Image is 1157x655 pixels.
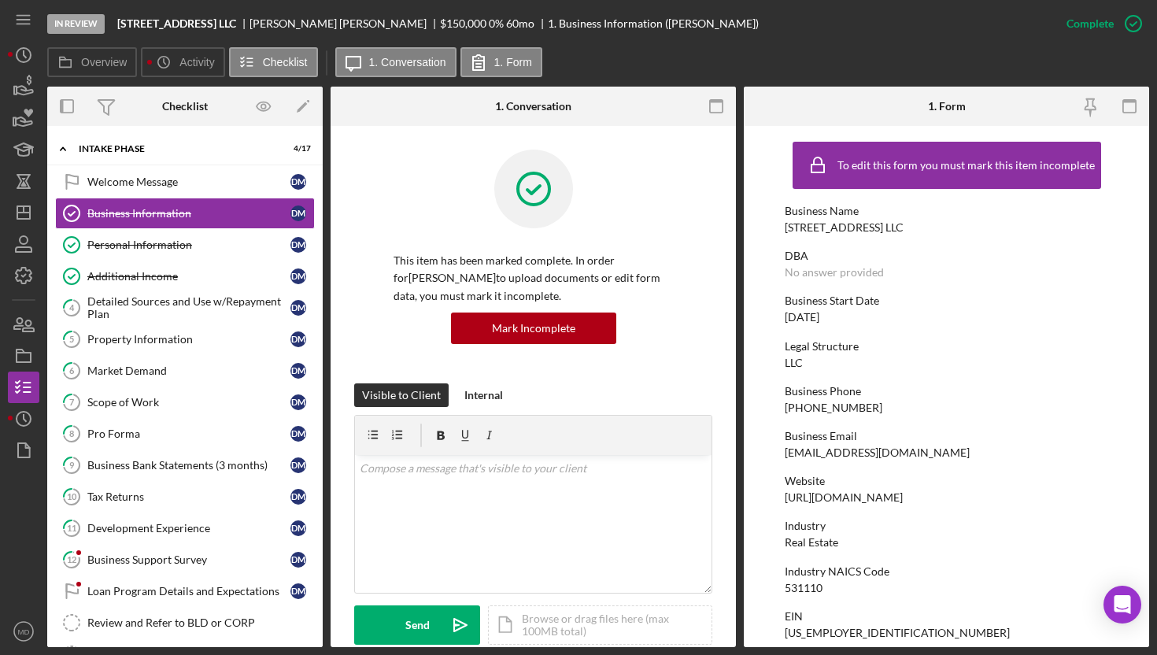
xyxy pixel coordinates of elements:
[785,266,884,279] div: No answer provided
[55,418,315,450] a: 8Pro FormaDM
[785,311,819,324] div: [DATE]
[290,205,306,221] div: D M
[87,522,290,535] div: Development Experience
[87,585,290,598] div: Loan Program Details and Expectations
[79,144,272,154] div: Intake Phase
[290,268,306,284] div: D M
[87,333,290,346] div: Property Information
[928,100,966,113] div: 1. Form
[290,520,306,536] div: D M
[229,47,318,77] button: Checklist
[440,17,486,30] span: $150,000
[55,292,315,324] a: 4Detailed Sources and Use w/Repayment PlanDM
[785,294,1109,307] div: Business Start Date
[1103,586,1141,624] div: Open Intercom Messenger
[18,627,30,636] text: MD
[290,489,306,505] div: D M
[69,302,75,313] tspan: 4
[494,56,532,68] label: 1. Form
[47,14,105,34] div: In Review
[290,394,306,410] div: D M
[785,340,1109,353] div: Legal Structure
[283,144,311,154] div: 4 / 17
[67,491,77,501] tspan: 10
[55,607,315,638] a: Review and Refer to BLD or CORP
[55,481,315,513] a: 10Tax ReturnsDM
[290,300,306,316] div: D M
[87,207,290,220] div: Business Information
[785,627,1010,639] div: [US_EMPLOYER_IDENTIFICATION_NUMBER]
[67,554,76,564] tspan: 12
[464,383,503,407] div: Internal
[55,387,315,418] a: 7Scope of WorkDM
[87,176,290,188] div: Welcome Message
[1051,8,1149,39] button: Complete
[87,490,290,503] div: Tax Returns
[785,250,1109,262] div: DBA
[290,457,306,473] div: D M
[785,582,822,594] div: 531110
[785,221,904,234] div: [STREET_ADDRESS] LLC
[55,229,315,261] a: Personal InformationDM
[451,313,616,344] button: Mark Incomplete
[290,237,306,253] div: D M
[117,17,236,30] b: [STREET_ADDRESS] LLC
[506,17,534,30] div: 60 mo
[87,427,290,440] div: Pro Forma
[1066,8,1114,39] div: Complete
[785,357,803,369] div: LLC
[362,383,441,407] div: Visible to Client
[55,261,315,292] a: Additional IncomeDM
[250,17,440,30] div: [PERSON_NAME] [PERSON_NAME]
[55,513,315,544] a: 11Development ExperienceDM
[290,331,306,347] div: D M
[369,56,446,68] label: 1. Conversation
[785,491,903,504] div: [URL][DOMAIN_NAME]
[394,252,673,305] p: This item has been marked complete. In order for [PERSON_NAME] to upload documents or edit form d...
[69,334,74,344] tspan: 5
[55,575,315,607] a: Loan Program Details and ExpectationsDM
[162,100,208,113] div: Checklist
[495,100,571,113] div: 1. Conversation
[489,17,504,30] div: 0 %
[837,159,1095,172] div: To edit this form you must mark this item incomplete
[785,565,1109,578] div: Industry NAICS Code
[87,459,290,472] div: Business Bank Statements (3 months)
[55,355,315,387] a: 6Market DemandDM
[55,544,315,575] a: 12Business Support SurveyDM
[69,428,74,439] tspan: 8
[67,523,76,533] tspan: 11
[290,426,306,442] div: D M
[405,605,430,645] div: Send
[87,365,290,377] div: Market Demand
[69,460,75,470] tspan: 9
[785,385,1109,398] div: Business Phone
[785,430,1109,442] div: Business Email
[87,553,290,566] div: Business Support Survey
[141,47,224,77] button: Activity
[492,313,575,344] div: Mark Incomplete
[548,17,759,30] div: 1. Business Information ([PERSON_NAME])
[69,365,75,376] tspan: 6
[290,552,306,568] div: D M
[55,166,315,198] a: Welcome MessageDM
[87,270,290,283] div: Additional Income
[179,56,214,68] label: Activity
[87,295,290,320] div: Detailed Sources and Use w/Repayment Plan
[457,383,511,407] button: Internal
[69,397,75,407] tspan: 7
[8,616,39,647] button: MD
[55,324,315,355] a: 5Property InformationDM
[290,583,306,599] div: D M
[55,198,315,229] a: Business InformationDM
[290,174,306,190] div: D M
[87,239,290,251] div: Personal Information
[460,47,542,77] button: 1. Form
[87,396,290,409] div: Scope of Work
[785,520,1109,532] div: Industry
[87,616,314,629] div: Review and Refer to BLD or CORP
[263,56,308,68] label: Checklist
[785,402,882,414] div: [PHONE_NUMBER]
[47,47,137,77] button: Overview
[785,536,838,549] div: Real Estate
